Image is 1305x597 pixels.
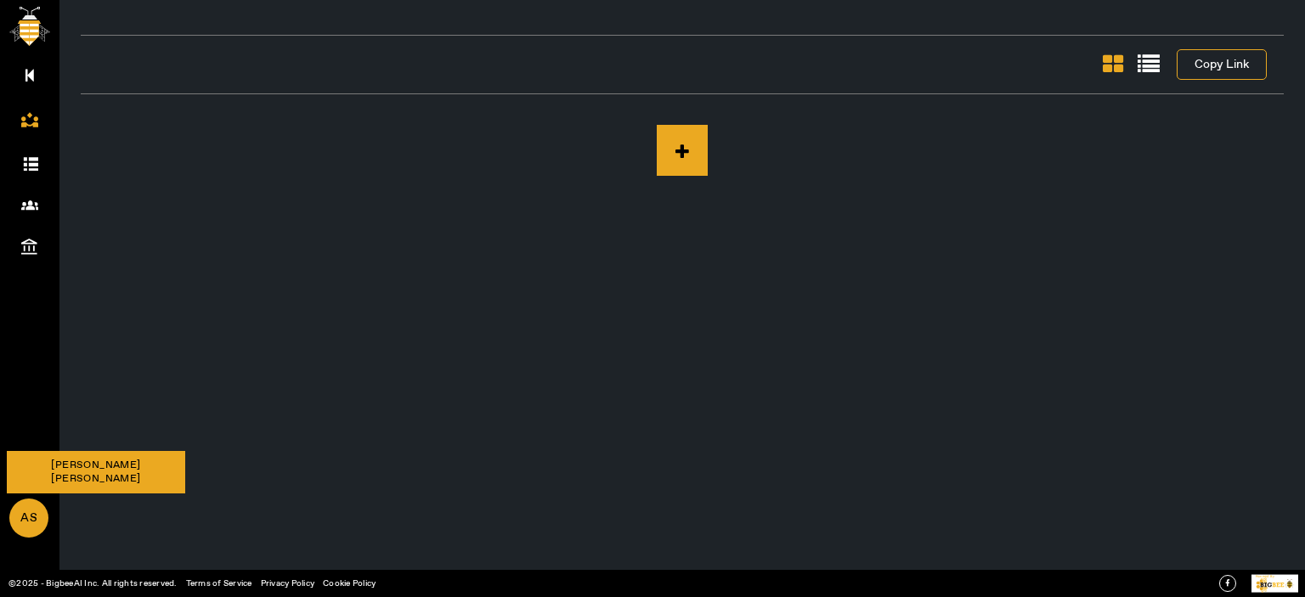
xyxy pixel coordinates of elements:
[1265,574,1274,578] tspan: ed By
[9,498,48,538] a: AS
[1264,574,1266,578] tspan: r
[9,7,50,46] img: bigbee-logo.png
[261,577,315,589] a: Privacy Policy
[1195,54,1249,76] span: Copy Link
[11,455,181,489] div: [PERSON_NAME] [PERSON_NAME]
[323,577,376,589] a: Cookie Policy
[1257,574,1264,578] tspan: owe
[11,500,47,537] span: AS
[1256,574,1258,578] tspan: P
[8,577,178,589] a: ©2025 - BigbeeAI Inc. All rights reserved.
[1177,49,1267,80] button: Copy Link
[186,577,252,589] a: Terms of Service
